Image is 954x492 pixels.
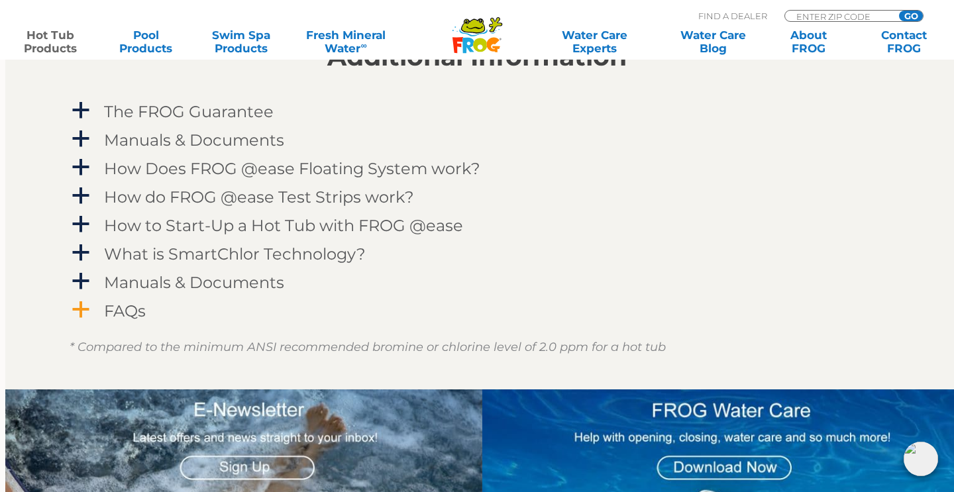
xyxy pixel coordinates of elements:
h2: Additional Information [70,42,884,72]
span: a [71,215,91,234]
a: a FAQs [70,299,884,323]
p: Find A Dealer [698,10,767,22]
span: a [71,101,91,121]
a: Hot TubProducts [13,28,87,55]
span: a [71,186,91,206]
a: a What is SmartChlor Technology? [70,242,884,266]
sup: ∞ [360,40,366,50]
a: Fresh MineralWater∞ [299,28,392,55]
h4: What is SmartChlor Technology? [104,245,366,263]
h4: Manuals & Documents [104,273,284,291]
span: a [71,243,91,263]
h4: The FROG Guarantee [104,103,274,121]
a: a Manuals & Documents [70,128,884,152]
a: Water CareBlog [676,28,750,55]
a: Water CareExperts [534,28,655,55]
h4: How Does FROG @ease Floating System work? [104,160,480,177]
span: a [71,158,91,177]
h4: Manuals & Documents [104,131,284,149]
span: a [71,129,91,149]
a: a The FROG Guarantee [70,99,884,124]
a: Swim SpaProducts [204,28,278,55]
a: AboutFROG [771,28,845,55]
h4: FAQs [104,302,146,320]
img: openIcon [904,442,938,476]
a: a How do FROG @ease Test Strips work? [70,185,884,209]
h4: How do FROG @ease Test Strips work? [104,188,414,206]
a: ContactFROG [867,28,941,55]
input: GO [899,11,923,21]
a: PoolProducts [109,28,183,55]
a: a Manuals & Documents [70,270,884,295]
input: Zip Code Form [795,11,884,22]
h4: How to Start-Up a Hot Tub with FROG @ease [104,217,463,234]
span: a [71,300,91,320]
a: a How to Start-Up a Hot Tub with FROG @ease [70,213,884,238]
em: * Compared to the minimum ANSI recommended bromine or chlorine level of 2.0 ppm for a hot tub [70,340,666,354]
a: a How Does FROG @ease Floating System work? [70,156,884,181]
span: a [71,271,91,291]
